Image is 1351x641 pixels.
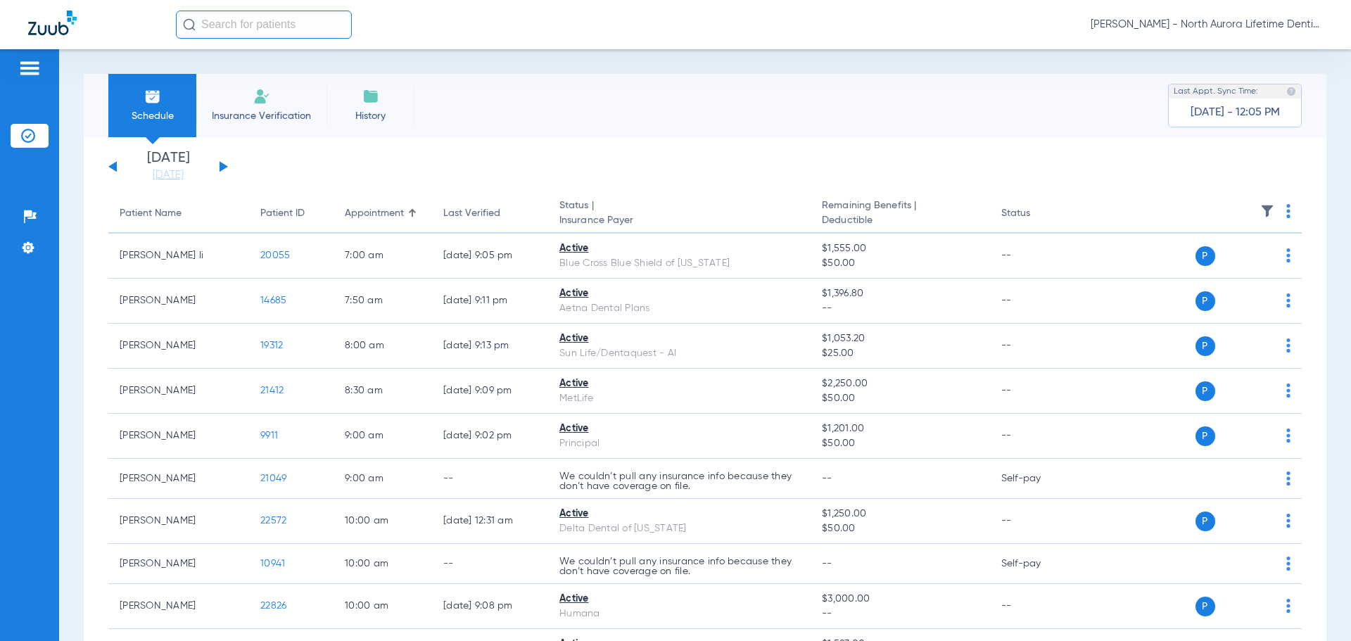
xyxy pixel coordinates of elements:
[559,391,799,406] div: MetLife
[559,521,799,536] div: Delta Dental of [US_STATE]
[1286,599,1290,613] img: group-dot-blue.svg
[559,436,799,451] div: Principal
[207,109,316,123] span: Insurance Verification
[334,544,432,584] td: 10:00 AM
[260,601,286,611] span: 22826
[432,234,548,279] td: [DATE] 9:05 PM
[260,431,278,440] span: 9911
[432,279,548,324] td: [DATE] 9:11 PM
[1195,291,1215,311] span: P
[432,369,548,414] td: [DATE] 9:09 PM
[126,151,210,182] li: [DATE]
[443,206,500,221] div: Last Verified
[119,109,186,123] span: Schedule
[822,346,978,361] span: $25.00
[559,301,799,316] div: Aetna Dental Plans
[108,279,249,324] td: [PERSON_NAME]
[334,324,432,369] td: 8:00 AM
[559,241,799,256] div: Active
[822,286,978,301] span: $1,396.80
[822,436,978,451] span: $50.00
[559,421,799,436] div: Active
[811,194,989,234] th: Remaining Benefits |
[548,194,811,234] th: Status |
[334,369,432,414] td: 8:30 AM
[1286,471,1290,485] img: group-dot-blue.svg
[559,592,799,607] div: Active
[260,296,286,305] span: 14685
[443,206,537,221] div: Last Verified
[822,607,978,621] span: --
[990,459,1085,499] td: Self-pay
[559,507,799,521] div: Active
[1286,383,1290,398] img: group-dot-blue.svg
[1286,293,1290,307] img: group-dot-blue.svg
[108,369,249,414] td: [PERSON_NAME]
[1286,338,1290,353] img: group-dot-blue.svg
[108,324,249,369] td: [PERSON_NAME]
[345,206,421,221] div: Appointment
[1260,204,1274,218] img: filter.svg
[120,206,238,221] div: Patient Name
[345,206,404,221] div: Appointment
[822,507,978,521] span: $1,250.00
[559,376,799,391] div: Active
[108,544,249,584] td: [PERSON_NAME]
[990,279,1085,324] td: --
[1286,204,1290,218] img: group-dot-blue.svg
[28,11,77,35] img: Zuub Logo
[176,11,352,39] input: Search for patients
[559,607,799,621] div: Humana
[1195,512,1215,531] span: P
[334,459,432,499] td: 9:00 AM
[126,168,210,182] a: [DATE]
[990,234,1085,279] td: --
[432,459,548,499] td: --
[822,241,978,256] span: $1,555.00
[1195,336,1215,356] span: P
[559,346,799,361] div: Sun Life/Dentaquest - AI
[253,88,270,105] img: Manual Insurance Verification
[990,584,1085,629] td: --
[260,559,285,569] span: 10941
[432,584,548,629] td: [DATE] 9:08 PM
[362,88,379,105] img: History
[559,331,799,346] div: Active
[1195,381,1215,401] span: P
[144,88,161,105] img: Schedule
[432,324,548,369] td: [DATE] 9:13 PM
[108,499,249,544] td: [PERSON_NAME]
[1191,106,1280,120] span: [DATE] - 12:05 PM
[334,584,432,629] td: 10:00 AM
[260,250,290,260] span: 20055
[822,474,832,483] span: --
[822,592,978,607] span: $3,000.00
[822,391,978,406] span: $50.00
[334,414,432,459] td: 9:00 AM
[432,499,548,544] td: [DATE] 12:31 AM
[334,499,432,544] td: 10:00 AM
[1195,597,1215,616] span: P
[559,557,799,576] p: We couldn’t pull any insurance info because they don’t have coverage on file.
[108,584,249,629] td: [PERSON_NAME]
[1286,429,1290,443] img: group-dot-blue.svg
[432,544,548,584] td: --
[822,376,978,391] span: $2,250.00
[822,301,978,316] span: --
[822,421,978,436] span: $1,201.00
[822,521,978,536] span: $50.00
[1195,426,1215,446] span: P
[260,386,284,395] span: 21412
[432,414,548,459] td: [DATE] 9:02 PM
[822,213,978,228] span: Deductible
[18,60,41,77] img: hamburger-icon
[822,256,978,271] span: $50.00
[990,369,1085,414] td: --
[108,459,249,499] td: [PERSON_NAME]
[1286,87,1296,96] img: last sync help info
[990,194,1085,234] th: Status
[1286,514,1290,528] img: group-dot-blue.svg
[1195,246,1215,266] span: P
[990,324,1085,369] td: --
[334,234,432,279] td: 7:00 AM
